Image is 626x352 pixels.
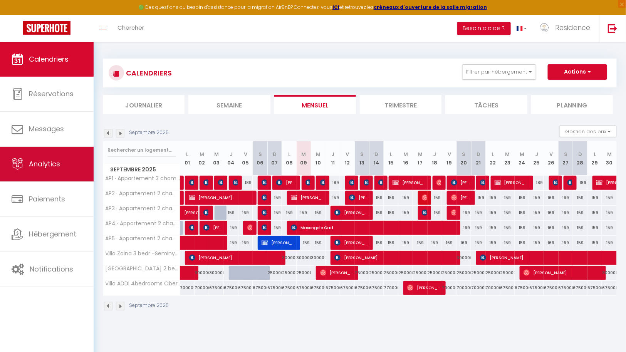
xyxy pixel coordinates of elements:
[428,266,442,280] div: 2500000
[334,250,456,265] span: [PERSON_NAME]
[282,141,297,176] th: 08
[553,175,558,190] span: [PERSON_NAME]
[442,236,457,250] div: 169
[544,206,559,220] div: 169
[297,236,311,250] div: 159
[375,151,379,158] abbr: D
[316,151,321,158] abbr: M
[390,151,392,158] abbr: L
[587,191,602,205] div: 159
[29,124,64,134] span: Messages
[291,190,325,205] span: [PERSON_NAME] & CO [PERSON_NAME] & CO
[578,151,582,158] abbr: D
[486,221,500,235] div: 159
[515,281,529,295] div: 6750000
[445,95,527,114] li: Tâches
[189,250,282,265] span: [PERSON_NAME]
[238,176,253,190] div: 189
[331,151,334,158] abbr: J
[238,281,253,295] div: 6750000
[428,206,442,220] div: 159
[559,281,573,295] div: 6750000
[486,266,500,280] div: 2500000
[587,221,602,235] div: 159
[188,95,270,114] li: Semaine
[384,191,398,205] div: 159
[451,205,456,220] span: [PERSON_NAME]
[559,236,573,250] div: 169
[297,266,311,280] div: 2500000
[29,159,60,169] span: Analytics
[384,281,398,295] div: 7700000
[544,221,559,235] div: 169
[267,266,282,280] div: 2500000
[559,191,573,205] div: 169
[573,236,588,250] div: 159
[533,15,600,42] a: ... Residence
[573,281,588,295] div: 6750000
[364,175,369,190] span: [PERSON_NAME]
[253,281,267,295] div: 6750000
[456,236,471,250] div: 169
[477,151,480,158] abbr: D
[104,281,181,287] span: Villa ADDI 4bedrooms Oberoi
[500,221,515,235] div: 159
[548,64,607,80] button: Actions
[448,151,451,158] abbr: V
[224,206,238,220] div: 159
[559,141,573,176] th: 27
[238,206,253,220] div: 169
[564,151,567,158] abbr: S
[244,151,247,158] abbr: V
[573,191,588,205] div: 159
[326,141,340,176] th: 11
[262,205,267,220] span: [PERSON_NAME]
[346,151,349,158] abbr: V
[180,176,184,190] a: Horatiu Marc
[349,190,369,205] span: [PERSON_NAME]
[559,126,617,137] button: Gestion des prix
[573,206,588,220] div: 159
[320,175,325,190] span: [PERSON_NAME] ([PERSON_NAME]
[520,151,524,158] abbr: M
[282,251,297,265] div: 3000000
[422,205,427,220] span: [PERSON_NAME]
[209,281,224,295] div: 6750000
[500,141,515,176] th: 23
[230,151,233,158] abbr: J
[607,151,612,158] abbr: M
[238,236,253,250] div: 169
[180,281,195,295] div: 7000000
[189,220,194,235] span: [PERSON_NAME]
[442,141,457,176] th: 19
[602,281,617,295] div: 6750000
[500,266,515,280] div: 2500000
[195,281,209,295] div: 7000000
[413,141,428,176] th: 17
[104,176,181,181] span: AP1 · Appartement 3 chambres Terrasse
[384,206,398,220] div: 159
[267,281,282,295] div: 6750000
[6,3,29,26] button: Ouvrir le widget de chat LiveChat
[291,220,457,235] span: Masongele Gad
[457,22,511,35] button: Besoin d'aide ?
[29,54,69,64] span: Calendriers
[451,175,471,190] span: [PERSON_NAME]
[549,151,553,158] abbr: V
[297,141,311,176] th: 09
[369,266,384,280] div: 2500000
[209,266,224,280] div: 3000000
[247,220,252,235] span: [PERSON_NAME]
[104,206,181,211] span: AP3 · Appartement 2 chambres Terrasse
[104,266,181,272] span: [GEOGRAPHIC_DATA] 2 bedrooms Private pool in [GEOGRAPHIC_DATA]
[486,141,500,176] th: 22
[297,281,311,295] div: 6750000
[393,175,427,190] span: [PERSON_NAME] & CO [PERSON_NAME] & CO
[384,141,398,176] th: 15
[529,221,544,235] div: 159
[515,221,529,235] div: 159
[559,206,573,220] div: 169
[326,281,340,295] div: 6750000
[602,236,617,250] div: 159
[282,281,297,295] div: 6750000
